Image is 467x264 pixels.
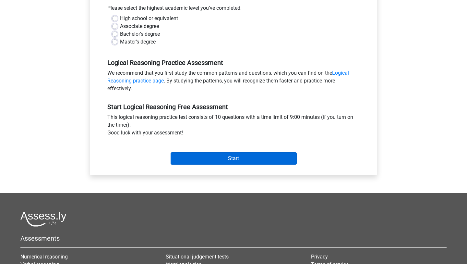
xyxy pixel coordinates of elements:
div: Please select the highest academic level you’ve completed. [102,4,365,15]
img: Assessly logo [20,211,66,227]
div: This logical reasoning practice test consists of 10 questions with a time limit of 9:00 minutes (... [102,113,365,139]
h5: Logical Reasoning Practice Assessment [107,59,360,67]
label: High school or equivalent [120,15,178,22]
h5: Assessments [20,234,447,242]
h5: Start Logical Reasoning Free Assessment [107,103,360,111]
label: Master's degree [120,38,156,46]
a: Numerical reasoning [20,254,68,260]
label: Bachelor's degree [120,30,160,38]
label: Associate degree [120,22,159,30]
a: Situational judgement tests [166,254,229,260]
div: We recommend that you first study the common patterns and questions, which you can find on the . ... [102,69,365,95]
input: Start [171,152,297,165]
a: Privacy [311,254,328,260]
